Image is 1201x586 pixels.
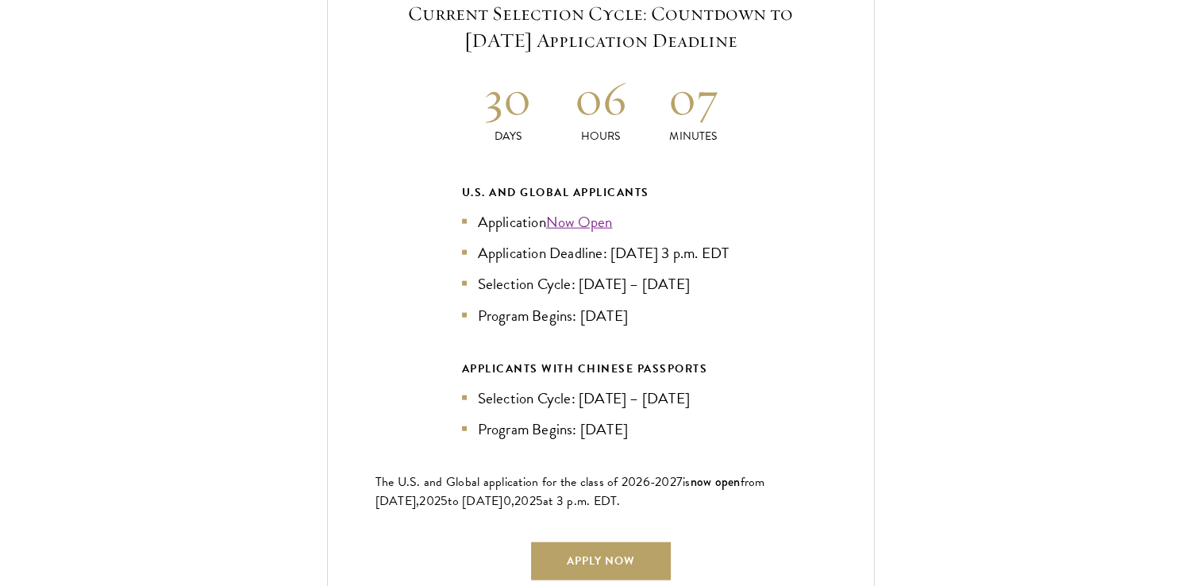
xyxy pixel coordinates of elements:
[462,128,555,145] p: Days
[543,492,621,511] span: at 3 p.m. EDT.
[441,492,448,511] span: 5
[647,128,740,145] p: Minutes
[462,183,740,202] div: U.S. and Global Applicants
[650,472,676,492] span: -202
[462,210,740,233] li: Application
[511,492,514,511] span: ,
[676,472,683,492] span: 7
[375,472,643,492] span: The U.S. and Global application for the class of 202
[448,492,502,511] span: to [DATE]
[462,241,740,264] li: Application Deadline: [DATE] 3 p.m. EDT
[419,492,441,511] span: 202
[554,128,647,145] p: Hours
[546,210,613,233] a: Now Open
[462,304,740,327] li: Program Begins: [DATE]
[643,472,650,492] span: 6
[462,418,740,441] li: Program Begins: [DATE]
[514,492,536,511] span: 202
[462,68,555,128] h2: 30
[531,542,671,580] a: Apply Now
[375,472,765,511] span: from [DATE],
[683,472,691,492] span: is
[462,359,740,379] div: APPLICANTS WITH CHINESE PASSPORTS
[554,68,647,128] h2: 06
[536,492,543,511] span: 5
[462,387,740,410] li: Selection Cycle: [DATE] – [DATE]
[691,472,741,491] span: now open
[462,272,740,295] li: Selection Cycle: [DATE] – [DATE]
[503,492,511,511] span: 0
[647,68,740,128] h2: 07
